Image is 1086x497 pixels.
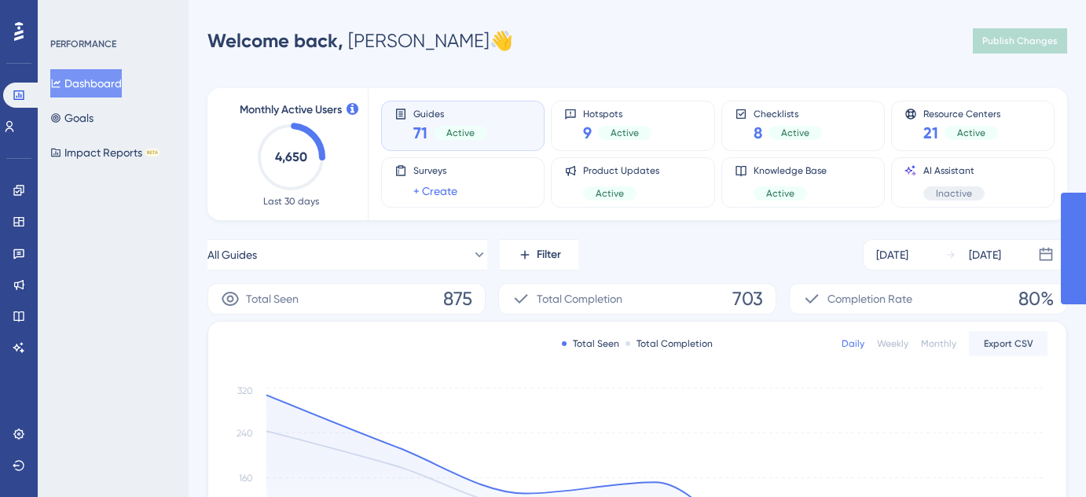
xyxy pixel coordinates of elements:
[50,104,94,132] button: Goals
[207,239,487,271] button: All Guides
[537,289,622,308] span: Total Completion
[732,286,763,311] span: 703
[982,35,1058,47] span: Publish Changes
[583,122,592,144] span: 9
[827,289,912,308] span: Completion Rate
[921,337,956,350] div: Monthly
[413,108,487,119] span: Guides
[754,164,827,177] span: Knowledge Base
[446,127,475,139] span: Active
[969,331,1047,356] button: Export CSV
[583,108,651,119] span: Hotspots
[923,108,1000,119] span: Resource Centers
[207,28,513,53] div: [PERSON_NAME] 👋
[413,164,457,177] span: Surveys
[237,385,253,396] tspan: 320
[207,245,257,264] span: All Guides
[50,38,116,50] div: PERFORMANCE
[237,428,253,439] tspan: 240
[50,138,160,167] button: Impact ReportsBETA
[754,108,822,119] span: Checklists
[240,101,342,120] span: Monthly Active Users
[1018,286,1054,311] span: 80%
[973,28,1067,53] button: Publish Changes
[275,149,307,164] text: 4,650
[877,337,908,350] div: Weekly
[239,473,253,484] tspan: 160
[936,187,972,200] span: Inactive
[754,122,762,144] span: 8
[969,245,1001,264] div: [DATE]
[957,127,985,139] span: Active
[876,245,908,264] div: [DATE]
[1020,435,1067,482] iframe: UserGuiding AI Assistant Launcher
[207,29,343,52] span: Welcome back,
[246,289,299,308] span: Total Seen
[50,69,122,98] button: Dashboard
[413,122,427,144] span: 71
[562,337,619,350] div: Total Seen
[596,187,624,200] span: Active
[537,245,561,264] span: Filter
[766,187,794,200] span: Active
[413,182,457,201] a: + Create
[500,239,578,271] button: Filter
[611,127,639,139] span: Active
[923,164,985,177] span: AI Assistant
[443,286,472,311] span: 875
[626,337,713,350] div: Total Completion
[145,149,160,156] div: BETA
[781,127,809,139] span: Active
[984,337,1033,350] span: Export CSV
[842,337,864,350] div: Daily
[263,195,319,208] span: Last 30 days
[583,164,659,177] span: Product Updates
[923,122,938,144] span: 21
